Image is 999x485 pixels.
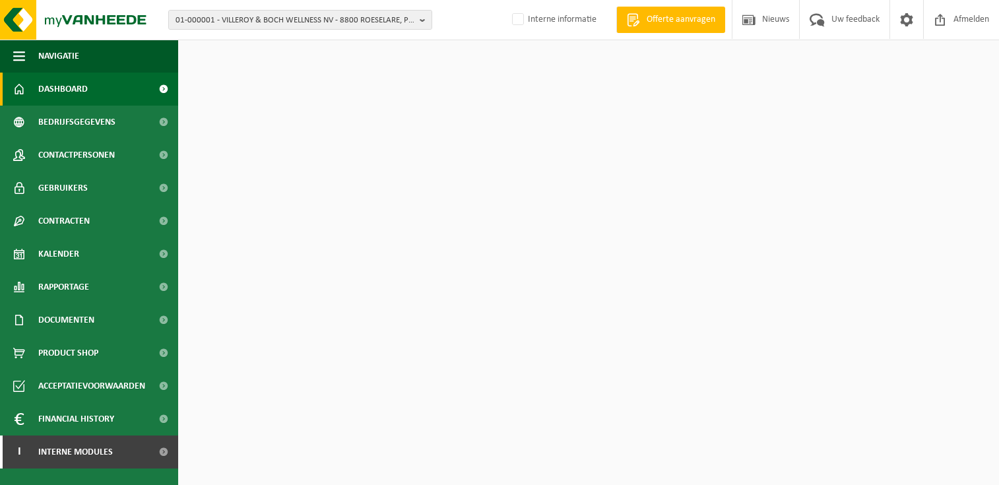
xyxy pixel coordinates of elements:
[38,205,90,238] span: Contracten
[13,436,25,469] span: I
[38,238,79,271] span: Kalender
[38,139,115,172] span: Contactpersonen
[38,106,115,139] span: Bedrijfsgegevens
[38,271,89,304] span: Rapportage
[168,10,432,30] button: 01-000001 - VILLEROY & BOCH WELLNESS NV - 8800 ROESELARE, POPULIERSTRAAT 1
[38,40,79,73] span: Navigatie
[38,73,88,106] span: Dashboard
[616,7,725,33] a: Offerte aanvragen
[38,172,88,205] span: Gebruikers
[38,337,98,370] span: Product Shop
[38,436,113,469] span: Interne modules
[38,370,145,403] span: Acceptatievoorwaarden
[176,11,414,30] span: 01-000001 - VILLEROY & BOCH WELLNESS NV - 8800 ROESELARE, POPULIERSTRAAT 1
[509,10,596,30] label: Interne informatie
[643,13,719,26] span: Offerte aanvragen
[38,304,94,337] span: Documenten
[38,403,114,436] span: Financial History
